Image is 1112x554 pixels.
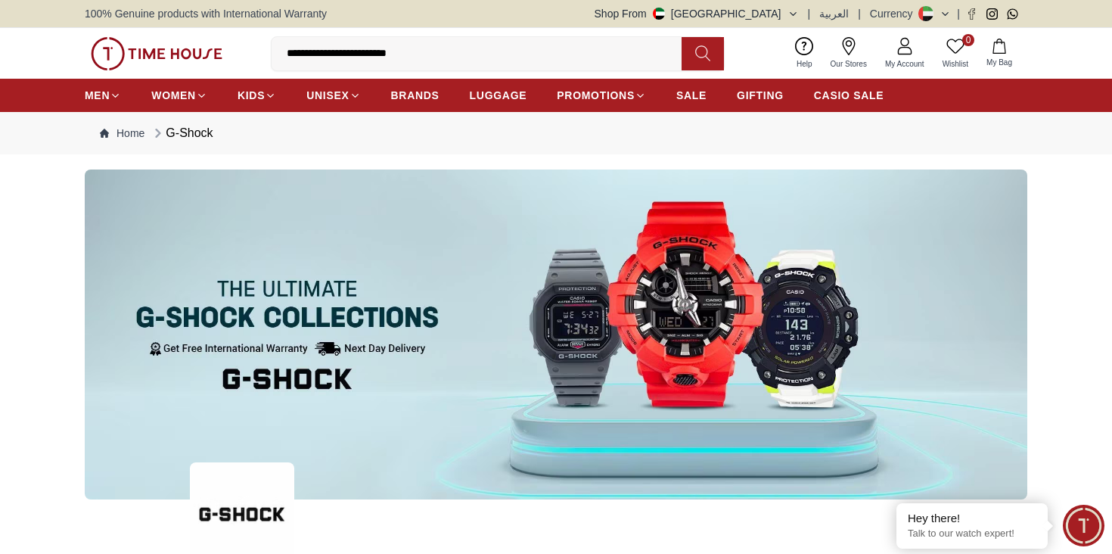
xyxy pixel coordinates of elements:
div: Currency [870,6,919,21]
a: BRANDS [391,82,440,109]
a: Home [100,126,144,141]
span: Wishlist [937,58,974,70]
span: | [957,6,960,21]
button: العربية [819,6,849,21]
span: Our Stores [825,58,873,70]
span: 100% Genuine products with International Warranty [85,6,327,21]
a: Help [787,34,822,73]
a: LUGGAGE [470,82,527,109]
button: Shop From[GEOGRAPHIC_DATA] [595,6,799,21]
a: SALE [676,82,707,109]
span: Help [791,58,818,70]
span: My Bag [980,57,1018,68]
span: 0 [962,34,974,46]
a: CASIO SALE [814,82,884,109]
span: SALE [676,88,707,103]
a: Instagram [986,8,998,20]
span: KIDS [238,88,265,103]
a: Our Stores [822,34,876,73]
a: MEN [85,82,121,109]
p: Talk to our watch expert! [908,528,1036,540]
a: PROMOTIONS [557,82,646,109]
span: WOMEN [151,88,196,103]
img: ... [85,170,1027,500]
a: GIFTING [737,82,784,109]
div: Hey there! [908,511,1036,526]
img: ... [91,37,222,70]
nav: Breadcrumb [85,112,1027,154]
span: | [808,6,811,21]
div: G-Shock [151,124,213,142]
a: 0Wishlist [933,34,977,73]
span: My Account [879,58,930,70]
span: MEN [85,88,110,103]
span: LUGGAGE [470,88,527,103]
span: GIFTING [737,88,784,103]
span: PROMOTIONS [557,88,635,103]
a: Whatsapp [1007,8,1018,20]
span: UNISEX [306,88,349,103]
a: Facebook [966,8,977,20]
span: CASIO SALE [814,88,884,103]
img: United Arab Emirates [653,8,665,20]
button: My Bag [977,36,1021,71]
a: WOMEN [151,82,207,109]
div: Chat Widget [1063,505,1104,546]
span: | [858,6,861,21]
a: UNISEX [306,82,360,109]
span: BRANDS [391,88,440,103]
a: KIDS [238,82,276,109]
